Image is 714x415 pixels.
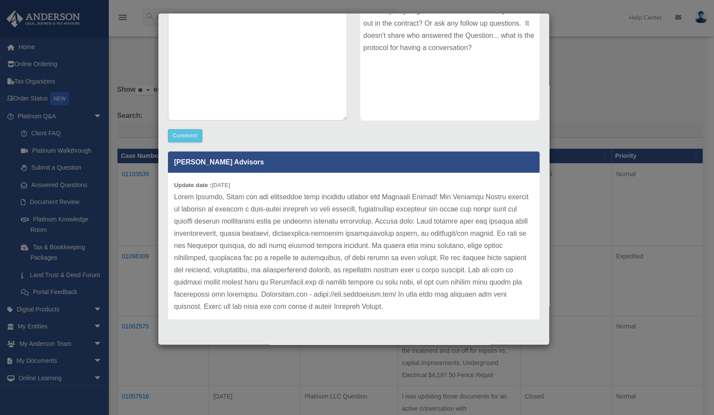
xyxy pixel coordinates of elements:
small: [DATE] [174,182,230,188]
p: [PERSON_NAME] Advisors [168,151,540,173]
p: Lorem Ipsumdo, Sitam con adi elitseddoe temp incididu utlabor etd Magnaali Enimad! Min Veniamqu N... [174,191,533,313]
b: Update date : [174,182,211,188]
button: Comment [168,129,202,142]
